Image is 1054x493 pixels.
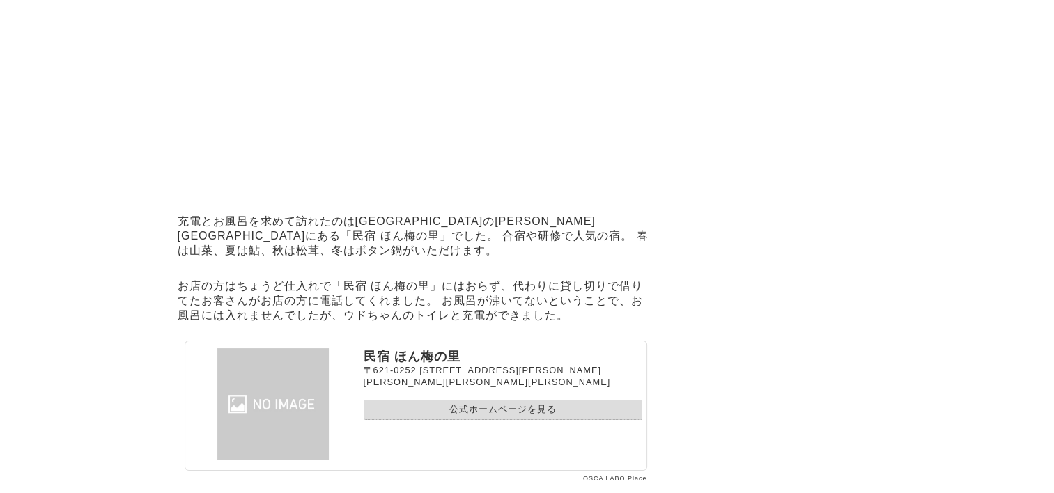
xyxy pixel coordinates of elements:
[364,348,642,365] p: 民宿 ほん梅の里
[178,211,654,262] p: 充電とお風呂を求めて訪れたのは[GEOGRAPHIC_DATA]の[PERSON_NAME][GEOGRAPHIC_DATA]にある「民宿 ほん梅の里」でした。 合宿や研修で人気の宿。 春は山菜...
[178,276,654,327] p: お店の方はちょうど仕入れで「民宿 ほん梅の里」にはおらず、代わりに貸し切りで借りてたお客さんがお店の方に電話してくれました。 お風呂が沸いてないということで、お風呂には入れませんでしたが、ウドち...
[364,365,611,387] span: [STREET_ADDRESS][PERSON_NAME][PERSON_NAME][PERSON_NAME][PERSON_NAME]
[364,400,642,420] a: 公式ホームページを見る
[189,348,357,460] img: 民宿 ほん梅の里
[364,365,417,375] span: 〒621-0252
[583,475,647,482] a: OSCA LABO Place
